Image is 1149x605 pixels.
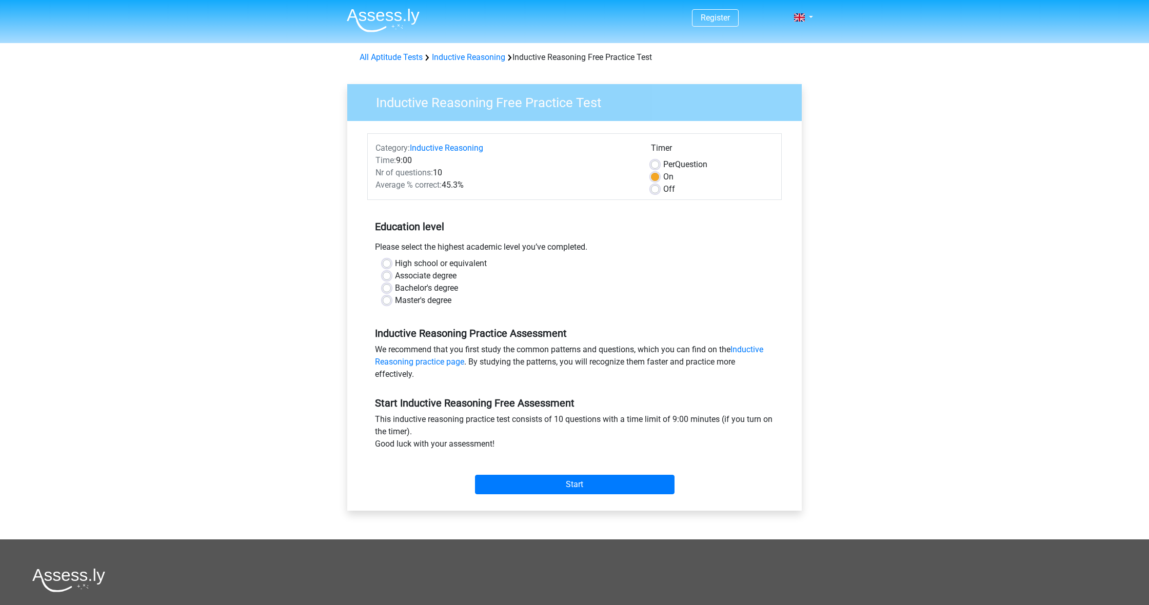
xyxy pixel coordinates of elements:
label: Master's degree [395,294,451,307]
div: Inductive Reasoning Free Practice Test [355,51,794,64]
a: Register [701,13,730,23]
label: Off [663,183,675,195]
div: We recommend that you first study the common patterns and questions, which you can find on the . ... [367,344,782,385]
a: Inductive Reasoning [410,143,483,153]
a: Inductive Reasoning [432,52,505,62]
h5: Inductive Reasoning Practice Assessment [375,327,774,339]
div: 10 [368,167,643,179]
label: On [663,171,673,183]
span: Average % correct: [375,180,442,190]
label: Question [663,158,707,171]
span: Time: [375,155,396,165]
h3: Inductive Reasoning Free Practice Test [364,91,794,111]
span: Category: [375,143,410,153]
h5: Education level [375,216,774,237]
div: Timer [651,142,774,158]
div: This inductive reasoning practice test consists of 10 questions with a time limit of 9:00 minutes... [367,413,782,454]
input: Start [475,475,675,494]
label: Associate degree [395,270,457,282]
label: Bachelor's degree [395,282,458,294]
img: Assessly logo [32,568,105,592]
img: Assessly [347,8,420,32]
h5: Start Inductive Reasoning Free Assessment [375,397,774,409]
div: Please select the highest academic level you’ve completed. [367,241,782,257]
a: All Aptitude Tests [360,52,423,62]
div: 9:00 [368,154,643,167]
label: High school or equivalent [395,257,487,270]
span: Per [663,159,675,169]
span: Nr of questions: [375,168,433,177]
div: 45.3% [368,179,643,191]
